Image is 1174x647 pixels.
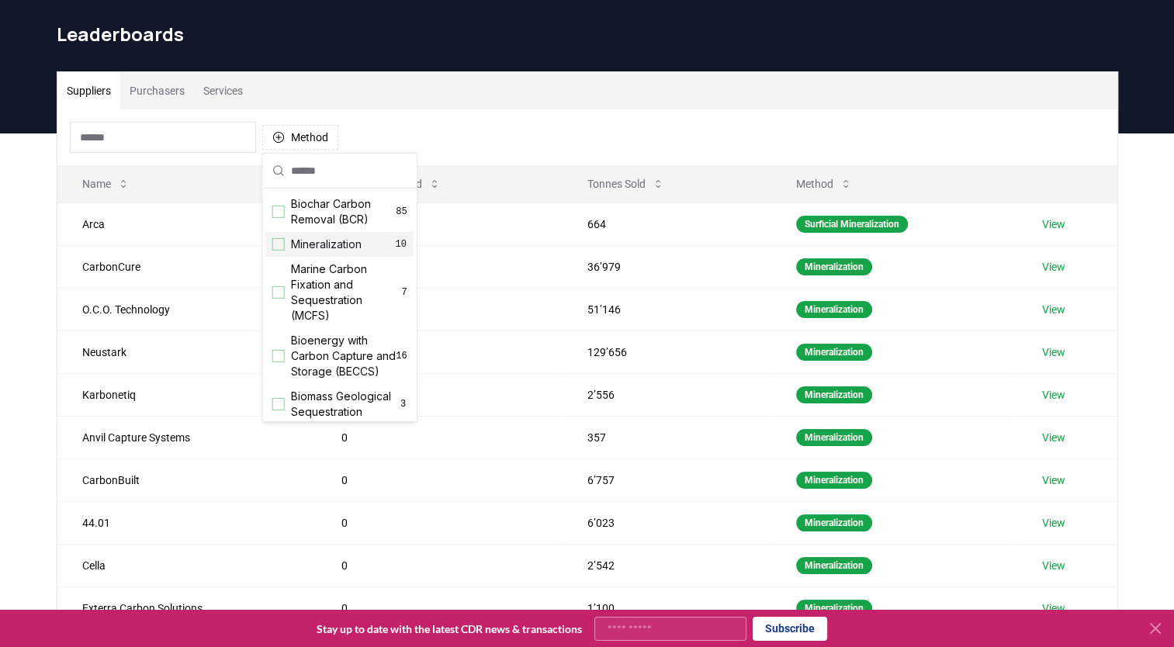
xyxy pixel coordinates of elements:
div: Mineralization [796,557,872,574]
div: Surficial Mineralization [796,216,908,233]
td: 0 [317,202,563,245]
td: 2’542 [563,544,771,586]
span: 16 [396,350,407,362]
div: Mineralization [796,344,872,361]
td: CarbonBuilt [57,458,317,501]
button: Method [784,168,864,199]
a: View [1042,430,1065,445]
span: Biomass Geological Sequestration [291,389,400,420]
td: 6’757 [563,458,771,501]
a: View [1042,515,1065,531]
td: O.C.O. Technology [57,288,317,330]
td: 664 [563,202,771,245]
td: 1’100 [563,586,771,629]
h1: Leaderboards [57,22,1118,47]
td: Arca [57,202,317,245]
div: Mineralization [796,386,872,403]
button: Method [262,125,338,150]
a: View [1042,302,1065,317]
span: 85 [396,206,407,218]
span: 7 [401,286,407,299]
td: 0 [317,458,563,501]
button: Suppliers [57,72,120,109]
td: 6’023 [563,501,771,544]
a: View [1042,558,1065,573]
td: 357 [563,416,771,458]
a: View [1042,344,1065,360]
td: Neustark [57,330,317,373]
td: 0 [317,586,563,629]
td: 44.01 [57,501,317,544]
td: 51’146 [563,288,771,330]
span: Biochar Carbon Removal (BCR) [291,196,397,227]
td: 0 [317,373,563,416]
span: Marine Carbon Fixation and Sequestration (MCFS) [291,261,402,323]
td: 0 [317,501,563,544]
span: Bioenergy with Carbon Capture and Storage (BECCS) [291,333,397,379]
td: Cella [57,544,317,586]
div: Mineralization [796,429,872,446]
td: 2’556 [563,373,771,416]
a: View [1042,387,1065,403]
td: 36’979 [563,245,771,288]
div: Mineralization [796,472,872,489]
td: 0 [317,416,563,458]
div: Mineralization [796,258,872,275]
button: Purchasers [120,72,194,109]
a: View [1042,259,1065,275]
span: Mineralization [291,237,362,252]
td: Karbonetiq [57,373,317,416]
td: 0 [317,544,563,586]
td: CarbonCure [57,245,317,288]
div: Mineralization [796,301,872,318]
button: Name [70,168,142,199]
div: Mineralization [796,514,872,531]
a: View [1042,600,1065,616]
a: View [1042,216,1065,232]
a: View [1042,472,1065,488]
td: Exterra Carbon Solutions [57,586,317,629]
td: 129’656 [563,330,771,373]
td: Anvil Capture Systems [57,416,317,458]
button: Tonnes Sold [575,168,677,199]
button: Services [194,72,252,109]
td: 23’191 [317,245,563,288]
td: 15’718 [317,288,563,330]
span: 3 [400,398,407,410]
span: 10 [395,238,407,251]
td: 4’032 [317,330,563,373]
div: Mineralization [796,600,872,617]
